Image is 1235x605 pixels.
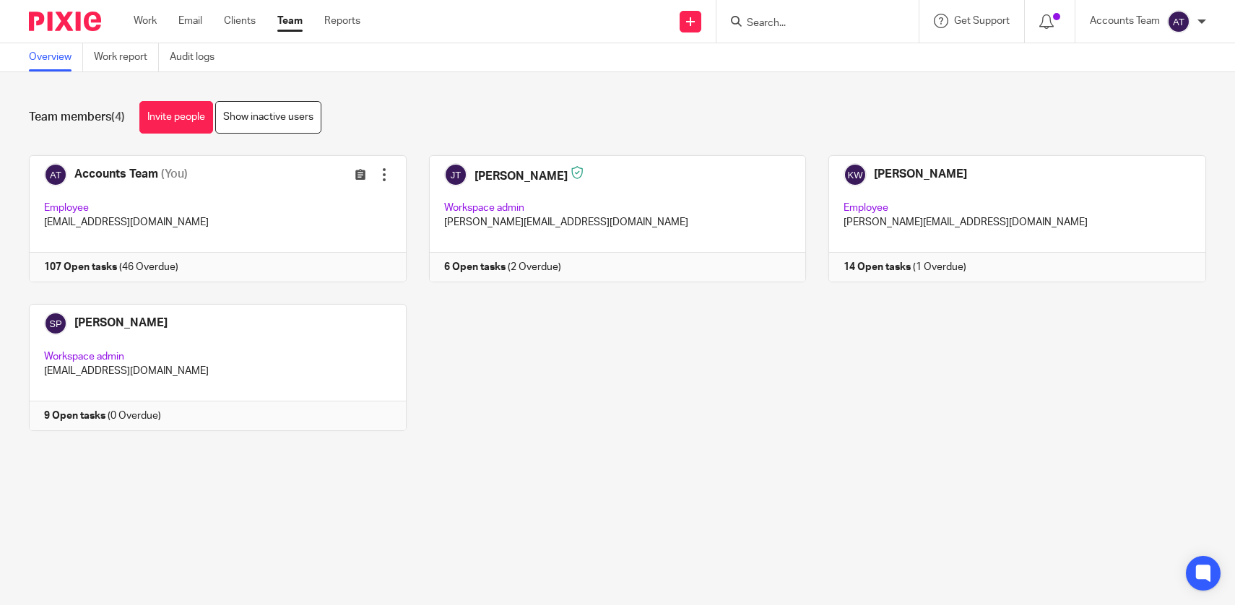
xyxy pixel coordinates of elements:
[178,14,202,28] a: Email
[139,101,213,134] a: Invite people
[954,16,1010,26] span: Get Support
[29,110,125,125] h1: Team members
[1167,10,1190,33] img: svg%3E
[277,14,303,28] a: Team
[94,43,159,71] a: Work report
[170,43,225,71] a: Audit logs
[1090,14,1160,28] p: Accounts Team
[134,14,157,28] a: Work
[29,12,101,31] img: Pixie
[29,43,83,71] a: Overview
[215,101,321,134] a: Show inactive users
[224,14,256,28] a: Clients
[324,14,360,28] a: Reports
[111,111,125,123] span: (4)
[745,17,875,30] input: Search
